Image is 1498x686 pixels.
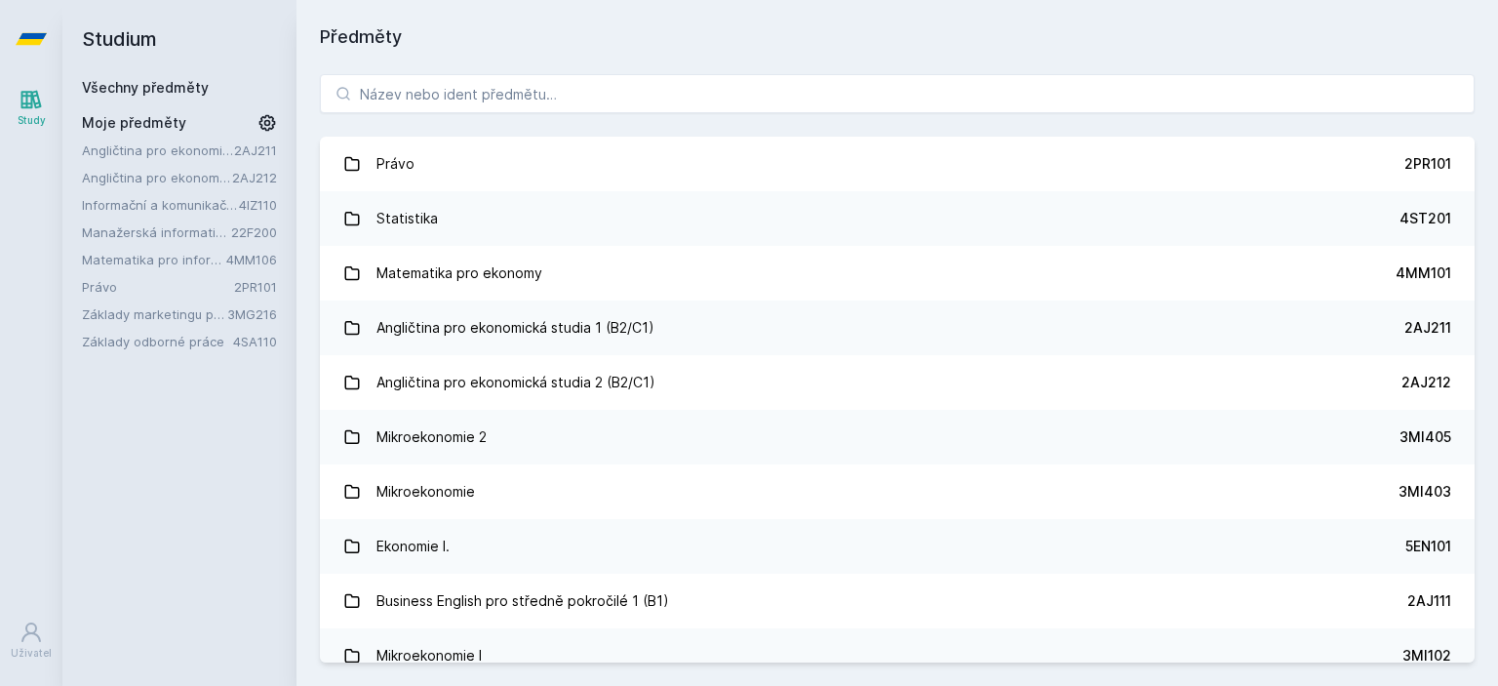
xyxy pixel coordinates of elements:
[82,141,234,160] a: Angličtina pro ekonomická studia 1 (B2/C1)
[82,113,186,133] span: Moje předměty
[320,519,1475,574] a: Ekonomie I. 5EN101
[234,279,277,295] a: 2PR101
[1404,154,1451,174] div: 2PR101
[227,306,277,322] a: 3MG216
[11,646,52,661] div: Uživatel
[376,418,487,457] div: Mikroekonomie 2
[376,363,655,402] div: Angličtina pro ekonomická studia 2 (B2/C1)
[232,170,277,185] a: 2AJ212
[376,144,414,183] div: Právo
[82,79,209,96] a: Všechny předměty
[1399,482,1451,502] div: 3MI403
[82,195,239,215] a: Informační a komunikační technologie
[320,23,1475,51] h1: Předměty
[376,308,654,347] div: Angličtina pro ekonomická studia 1 (B2/C1)
[376,199,438,238] div: Statistika
[226,252,277,267] a: 4MM106
[18,113,46,128] div: Study
[376,472,475,511] div: Mikroekonomie
[4,78,59,138] a: Study
[320,628,1475,683] a: Mikroekonomie I 3MI102
[320,410,1475,464] a: Mikroekonomie 2 3MI405
[320,464,1475,519] a: Mikroekonomie 3MI403
[1404,318,1451,338] div: 2AJ211
[4,611,59,670] a: Uživatel
[1405,537,1451,556] div: 5EN101
[82,168,232,187] a: Angličtina pro ekonomická studia 2 (B2/C1)
[234,142,277,158] a: 2AJ211
[320,355,1475,410] a: Angličtina pro ekonomická studia 2 (B2/C1) 2AJ212
[1401,373,1451,392] div: 2AJ212
[233,334,277,349] a: 4SA110
[376,582,669,621] div: Business English pro středně pokročilé 1 (B1)
[82,250,226,269] a: Matematika pro informatiky
[82,332,233,351] a: Základy odborné práce
[320,191,1475,246] a: Statistika 4ST201
[82,222,231,242] a: Manažerská informatika - efektivní komunikace a prezentace
[231,224,277,240] a: 22F200
[320,574,1475,628] a: Business English pro středně pokročilé 1 (B1) 2AJ111
[1396,263,1451,283] div: 4MM101
[376,254,542,293] div: Matematika pro ekonomy
[239,197,277,213] a: 4IZ110
[1407,591,1451,611] div: 2AJ111
[82,277,234,297] a: Právo
[320,74,1475,113] input: Název nebo ident předmětu…
[1402,646,1451,666] div: 3MI102
[320,301,1475,355] a: Angličtina pro ekonomická studia 1 (B2/C1) 2AJ211
[1399,209,1451,228] div: 4ST201
[320,246,1475,301] a: Matematika pro ekonomy 4MM101
[376,527,450,566] div: Ekonomie I.
[1399,427,1451,447] div: 3MI405
[82,304,227,324] a: Základy marketingu pro informatiky a statistiky
[320,137,1475,191] a: Právo 2PR101
[376,636,482,675] div: Mikroekonomie I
